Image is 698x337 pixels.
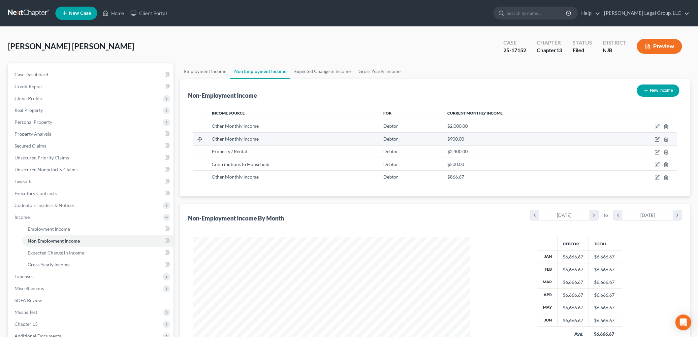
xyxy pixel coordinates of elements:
span: Chapter 13 [15,321,38,327]
button: Preview [637,39,682,54]
span: SOFA Review [15,297,42,303]
span: Means Test [15,309,37,315]
i: chevron_right [673,210,682,220]
a: Non Employment Income [22,235,174,247]
span: Current Monthly Income [447,111,503,116]
div: $6,666.67 [563,253,584,260]
span: Real Property [15,107,43,113]
a: Case Dashboard [9,69,174,81]
span: Other Monthly Income [212,174,259,180]
input: Search by name... [507,7,567,19]
td: $6,666.67 [589,289,622,301]
span: Expenses [15,274,33,279]
i: chevron_left [614,210,623,220]
span: $900.00 [447,136,464,142]
span: Client Profile [15,95,42,101]
span: Secured Claims [15,143,46,149]
span: $2,000.00 [447,123,468,129]
div: $6,666.67 [563,279,584,286]
span: Codebtors Insiders & Notices [15,202,75,208]
a: Unsecured Nonpriority Claims [9,164,174,176]
a: [PERSON_NAME] Legal Group, LLC [601,7,690,19]
div: Open Intercom Messenger [676,315,691,330]
span: Debtor [384,149,398,154]
span: Expected Change in Income [28,250,84,255]
a: Non Employment Income [230,63,290,79]
th: May [538,301,558,314]
i: chevron_right [589,210,598,220]
div: Chapter [537,39,562,47]
span: Gross Yearly Income [28,262,70,267]
a: Expected Change in Income [290,63,355,79]
span: to [604,212,608,219]
a: Lawsuits [9,176,174,187]
div: Non-Employment Income [188,91,257,99]
span: Property / Rental [212,149,247,154]
span: [PERSON_NAME] [PERSON_NAME] [8,41,134,51]
span: Miscellaneous [15,286,44,291]
span: For [384,111,392,116]
div: Filed [573,47,592,54]
div: $6,666.67 [563,317,584,324]
span: Debtor [384,123,398,129]
i: chevron_left [530,210,539,220]
div: $6,666.67 [563,292,584,298]
a: Gross Yearly Income [22,259,174,271]
div: 25-17152 [503,47,526,54]
th: Apr [538,289,558,301]
a: Employment Income [180,63,230,79]
a: Help [578,7,600,19]
div: Case [503,39,526,47]
th: Feb [538,263,558,276]
div: [DATE] [623,210,673,220]
a: Unsecured Priority Claims [9,152,174,164]
td: $6,666.67 [589,314,622,326]
div: [DATE] [539,210,590,220]
th: Debtor [557,237,589,251]
a: SOFA Review [9,294,174,306]
th: Jun [538,314,558,326]
span: Personal Property [15,119,52,125]
td: $6,666.67 [589,276,622,288]
span: Employment Income [28,226,70,232]
th: Mar [538,276,558,288]
span: New Case [69,11,91,16]
a: Employment Income [22,223,174,235]
a: Gross Yearly Income [355,63,404,79]
div: NJB [603,47,626,54]
a: Home [99,7,127,19]
span: Other Monthly Income [212,123,259,129]
span: Lawsuits [15,179,32,184]
div: Status [573,39,592,47]
th: Total [589,237,622,251]
div: $6,666.67 [563,304,584,311]
a: Secured Claims [9,140,174,152]
span: Debtor [384,174,398,180]
span: Other Monthly Income [212,136,259,142]
span: Income [15,214,30,220]
span: 13 [556,47,562,53]
td: $6,666.67 [589,263,622,276]
div: Chapter [537,47,562,54]
a: Expected Change in Income [22,247,174,259]
td: $6,666.67 [589,251,622,263]
a: Credit Report [9,81,174,92]
td: $6,666.67 [589,301,622,314]
span: Unsecured Priority Claims [15,155,69,160]
span: $866.67 [447,174,464,180]
th: Jan [538,251,558,263]
span: Executory Contracts [15,190,57,196]
span: Debtor [384,136,398,142]
a: Client Portal [127,7,170,19]
span: Contributions to Household [212,161,270,167]
div: District [603,39,626,47]
span: $2,400.00 [447,149,468,154]
a: Executory Contracts [9,187,174,199]
span: $500.00 [447,161,464,167]
span: Property Analysis [15,131,51,137]
div: $6,666.67 [563,266,584,273]
span: Unsecured Nonpriority Claims [15,167,78,172]
span: Non Employment Income [28,238,80,244]
button: New Income [637,84,680,97]
span: Case Dashboard [15,72,48,77]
